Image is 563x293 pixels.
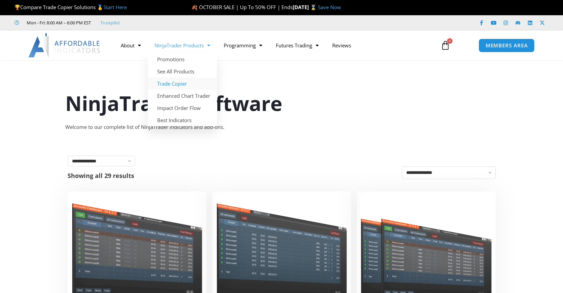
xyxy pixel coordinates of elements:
strong: [DATE] ⌛ [293,4,318,10]
div: Welcome to our complete list of NinjaTrader indicators and add-ons. [65,122,498,132]
a: MEMBERS AREA [479,39,535,52]
span: Compare Trade Copier Solutions 🥇 [15,4,127,10]
a: Reviews [325,38,358,53]
a: Impact Order Flow [148,102,217,114]
a: Trustpilot [100,19,120,27]
p: Showing all 29 results [68,173,134,179]
a: 0 [431,36,460,55]
a: NinjaTrader Products [148,38,217,53]
a: See All Products [148,65,217,77]
select: Shop order [402,166,496,179]
nav: Menu [114,38,433,53]
img: 🏆 [15,5,20,10]
a: Promotions [148,53,217,65]
img: LogoAI | Affordable Indicators – NinjaTrader [28,33,101,58]
a: Enhanced Chart Trader [148,90,217,102]
a: Trade Copier [148,77,217,90]
span: MEMBERS AREA [486,43,528,48]
a: Start Here [103,4,127,10]
a: About [114,38,148,53]
span: 🍂 OCTOBER SALE | Up To 50% OFF | Ends [191,4,293,10]
ul: NinjaTrader Products [148,53,217,126]
span: Mon - Fri: 8:00 AM – 6:00 PM EST [25,19,91,27]
a: Programming [217,38,269,53]
a: Futures Trading [269,38,325,53]
a: Save Now [318,4,341,10]
h1: NinjaTrader Software [65,89,498,117]
span: 0 [447,38,452,44]
a: Best Indicators [148,114,217,126]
